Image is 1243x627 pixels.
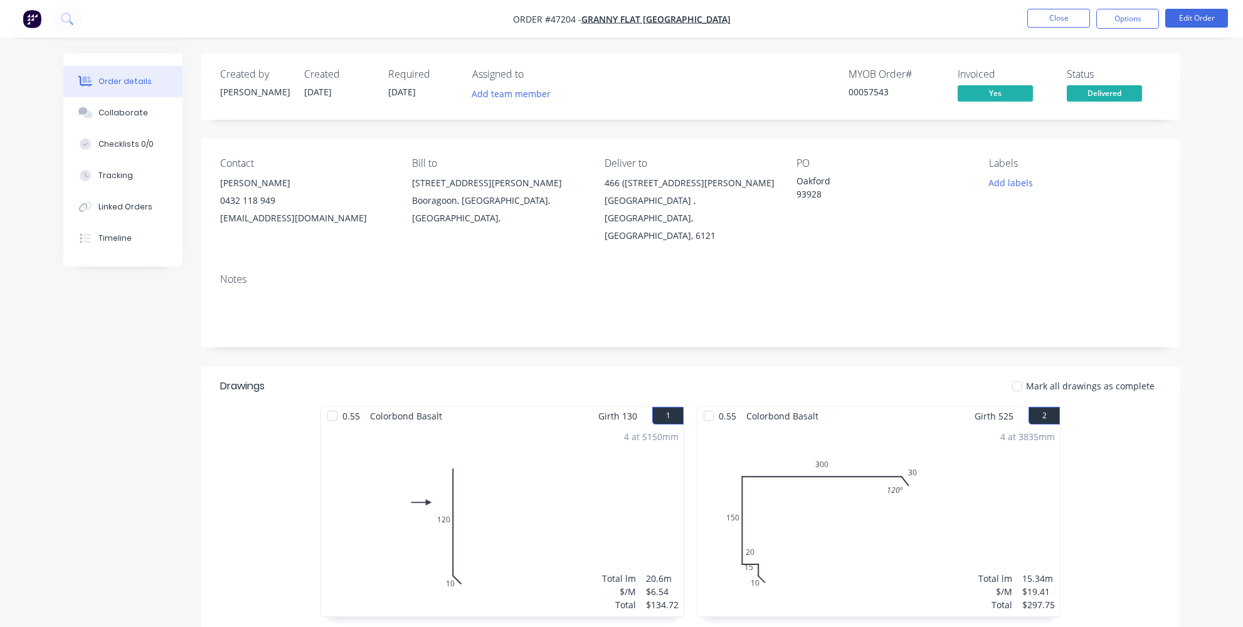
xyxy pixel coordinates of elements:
[220,85,289,98] div: [PERSON_NAME]
[220,157,392,169] div: Contact
[98,107,148,119] div: Collaborate
[98,139,154,150] div: Checklists 0/0
[304,86,332,98] span: [DATE]
[98,170,133,181] div: Tracking
[605,157,776,169] div: Deliver to
[412,157,584,169] div: Bill to
[98,233,132,244] div: Timeline
[23,9,41,28] img: Factory
[849,85,943,98] div: 00057543
[412,174,584,192] div: [STREET_ADDRESS][PERSON_NAME]
[598,407,637,425] span: Girth 130
[1067,68,1161,80] div: Status
[388,68,457,80] div: Required
[220,174,392,192] div: [PERSON_NAME]
[646,598,679,611] div: $134.72
[412,174,584,227] div: [STREET_ADDRESS][PERSON_NAME]Booragoon, [GEOGRAPHIC_DATA], [GEOGRAPHIC_DATA],
[605,174,776,245] div: 466 ([STREET_ADDRESS][PERSON_NAME][GEOGRAPHIC_DATA] , [GEOGRAPHIC_DATA], [GEOGRAPHIC_DATA], 6121
[1067,85,1142,104] button: Delivered
[1027,9,1090,28] button: Close
[605,174,776,192] div: 466 ([STREET_ADDRESS][PERSON_NAME]
[220,209,392,227] div: [EMAIL_ADDRESS][DOMAIN_NAME]
[975,407,1013,425] span: Girth 525
[741,407,823,425] span: Colorbond Basalt
[605,192,776,245] div: [GEOGRAPHIC_DATA] , [GEOGRAPHIC_DATA], [GEOGRAPHIC_DATA], 6121
[624,430,679,443] div: 4 at 5150mm
[652,407,684,424] button: 1
[63,160,182,191] button: Tracking
[513,13,581,25] span: Order #47204 -
[958,85,1033,101] span: Yes
[63,129,182,160] button: Checklists 0/0
[958,68,1052,80] div: Invoiced
[646,585,679,598] div: $6.54
[1067,85,1142,101] span: Delivered
[1000,430,1055,443] div: 4 at 3835mm
[472,85,558,102] button: Add team member
[220,174,392,227] div: [PERSON_NAME]0432 118 949[EMAIL_ADDRESS][DOMAIN_NAME]
[849,68,943,80] div: MYOB Order #
[1022,572,1055,585] div: 15.34m
[220,68,289,80] div: Created by
[581,13,731,25] a: Granny Flat [GEOGRAPHIC_DATA]
[1022,598,1055,611] div: $297.75
[602,598,636,611] div: Total
[602,572,636,585] div: Total lm
[989,157,1161,169] div: Labels
[602,585,636,598] div: $/M
[697,425,1060,616] div: 010152015030030120º4 at 3835mmTotal lm$/MTotal15.34m$19.41$297.75
[63,97,182,129] button: Collaborate
[646,572,679,585] div: 20.6m
[472,68,598,80] div: Assigned to
[321,425,684,616] div: 0120104 at 5150mmTotal lm$/MTotal20.6m$6.54$134.72
[412,192,584,227] div: Booragoon, [GEOGRAPHIC_DATA], [GEOGRAPHIC_DATA],
[98,76,152,87] div: Order details
[978,585,1012,598] div: $/M
[1029,407,1060,424] button: 2
[1022,585,1055,598] div: $19.41
[304,68,373,80] div: Created
[465,85,558,102] button: Add team member
[337,407,365,425] span: 0.55
[220,379,265,394] div: Drawings
[981,174,1039,191] button: Add labels
[63,191,182,223] button: Linked Orders
[796,157,968,169] div: PO
[220,192,392,209] div: 0432 118 949
[98,201,152,213] div: Linked Orders
[978,598,1012,611] div: Total
[978,572,1012,585] div: Total lm
[63,223,182,254] button: Timeline
[220,273,1161,285] div: Notes
[796,174,953,201] div: Oakford 93928
[365,407,447,425] span: Colorbond Basalt
[1026,379,1155,393] span: Mark all drawings as complete
[388,86,416,98] span: [DATE]
[63,66,182,97] button: Order details
[1165,9,1228,28] button: Edit Order
[1096,9,1159,29] button: Options
[714,407,741,425] span: 0.55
